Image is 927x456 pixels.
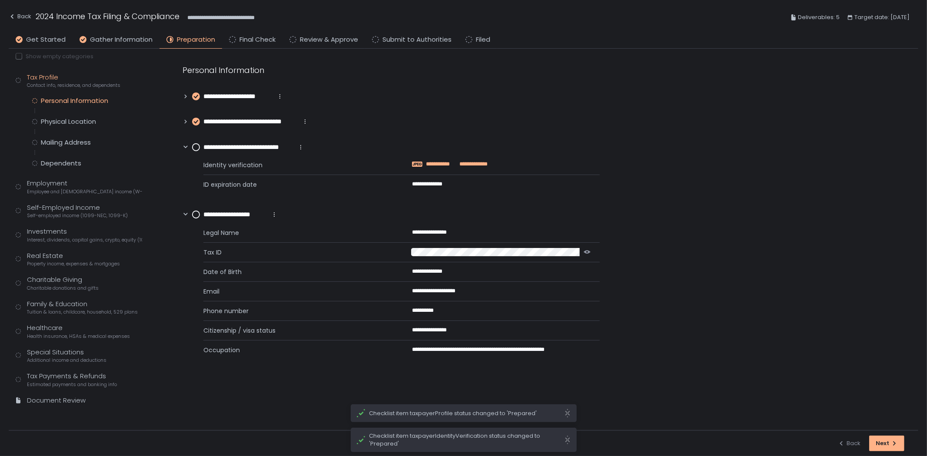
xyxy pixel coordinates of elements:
span: Charitable donations and gifts [27,285,99,291]
span: Preparation [177,35,215,45]
span: Interest, dividends, capital gains, crypto, equity (1099s, K-1s) [27,237,142,243]
span: Legal Name [203,228,391,237]
div: Special Situations [27,347,106,364]
div: Back [9,11,31,22]
span: Gather Information [90,35,153,45]
div: Physical Location [41,117,96,126]
span: Date of Birth [203,268,391,276]
span: Checklist item taxpayerProfile status changed to 'Prepared' [369,410,564,417]
button: Next [869,436,904,451]
div: Investments [27,227,142,243]
div: Employment [27,178,142,195]
span: Email [203,287,391,296]
span: Tax ID [203,248,390,257]
svg: close [564,409,571,418]
div: Next [876,439,898,447]
span: Employee and [DEMOGRAPHIC_DATA] income (W-2s) [27,188,142,195]
span: Submit to Authorities [382,35,452,45]
div: Tax Payments & Refunds [27,371,117,388]
div: Charitable Giving [27,275,99,291]
button: Back [9,10,31,25]
span: Get Started [26,35,66,45]
div: Real Estate [27,251,120,268]
span: Identity verification [203,161,391,169]
span: Final Check [239,35,276,45]
span: Self-employed income (1099-NEC, 1099-K) [27,212,128,219]
span: Occupation [203,346,391,354]
span: Health insurance, HSAs & medical expenses [27,333,130,340]
div: Mailing Address [41,138,91,147]
span: Tuition & loans, childcare, household, 529 plans [27,309,138,315]
span: Estimated payments and banking info [27,381,117,388]
button: Back [838,436,861,451]
span: Target date: [DATE] [854,12,910,23]
div: Dependents [41,159,81,168]
div: Healthcare [27,323,130,340]
div: Personal Information [183,64,600,76]
div: Back [838,439,861,447]
span: Review & Approve [300,35,358,45]
span: Checklist item taxpayerIdentityVerification status changed to 'Prepared' [369,432,564,448]
div: Tax Profile [27,73,120,89]
span: Phone number [203,307,391,315]
span: Additional income and deductions [27,357,106,363]
span: Citizenship / visa status [203,326,391,335]
div: Family & Education [27,299,138,316]
div: Document Review [27,396,86,406]
span: Deliverables: 5 [798,12,840,23]
span: Property income, expenses & mortgages [27,261,120,267]
div: Personal Information [41,96,108,105]
span: ID expiration date [203,180,391,189]
span: Filed [476,35,490,45]
h1: 2024 Income Tax Filing & Compliance [36,10,179,22]
span: Contact info, residence, and dependents [27,82,120,89]
div: Self-Employed Income [27,203,128,219]
svg: close [564,432,571,448]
